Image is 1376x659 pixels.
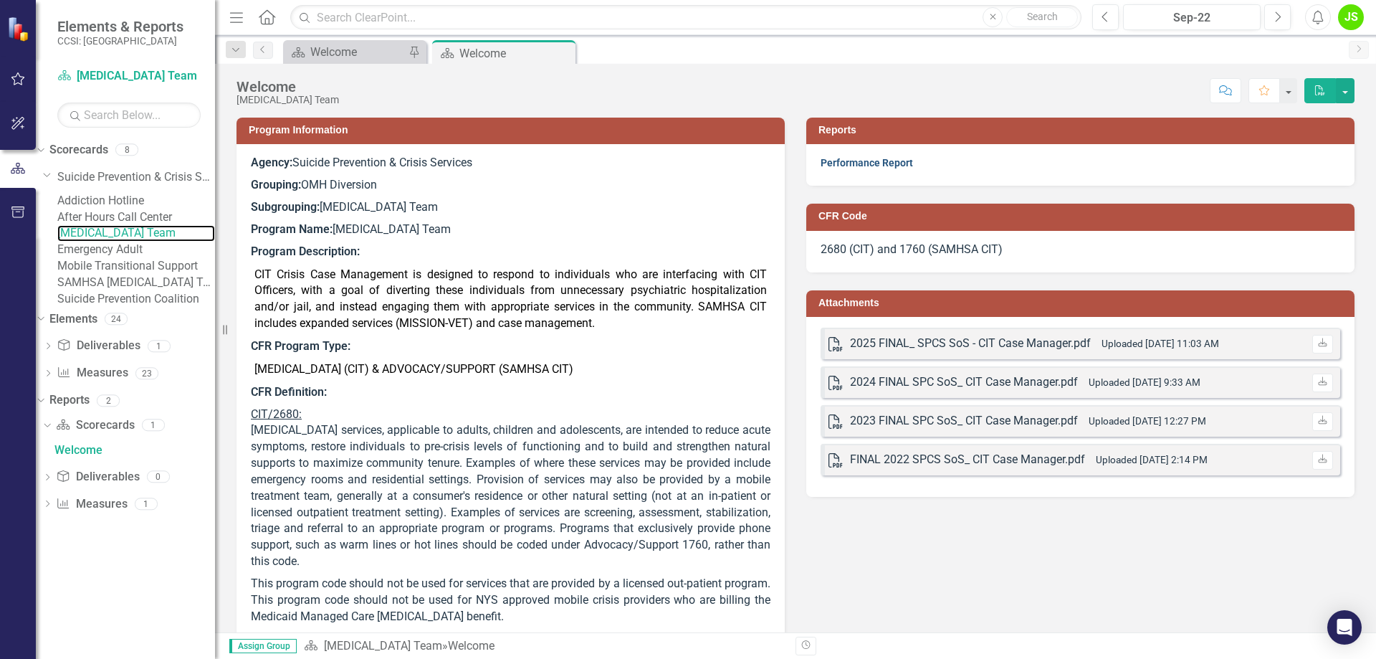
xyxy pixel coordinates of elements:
[142,419,165,432] div: 1
[51,439,215,462] a: Welcome
[54,444,215,457] div: Welcome
[251,245,360,258] strong: Program Description:
[57,18,183,35] span: Elements & Reports
[7,16,32,41] img: ClearPoint Strategy
[310,43,405,61] div: Welcome
[448,639,494,653] div: Welcome
[818,298,1347,308] h3: Attachments
[1128,9,1256,27] div: Sep-22
[56,496,127,513] a: Measures
[251,174,770,196] p: OMH Diversion
[57,169,215,186] a: Suicide Prevention & Crisis Services
[57,291,215,308] a: Suicide Prevention Coalition
[49,142,108,158] a: Scorecards
[850,413,1078,430] div: 2023 FINAL SPC SoS_ CIT Case Manager.pdf
[251,219,770,241] p: [MEDICAL_DATA] Team
[1102,338,1219,349] small: Uploaded [DATE] 11:03 AM
[236,95,339,105] div: [MEDICAL_DATA] Team
[251,178,301,191] strong: Grouping:
[57,193,215,209] a: Addiction Hotline
[821,242,1003,256] span: 2680 (CIT) and 1760 (SAMHSA CIT)
[105,313,128,325] div: 24
[147,471,170,483] div: 0
[1089,415,1206,427] small: Uploaded [DATE] 12:27 PM
[57,68,201,85] a: [MEDICAL_DATA] Team
[304,638,785,655] div: »
[251,200,320,214] strong: Subgrouping:
[49,392,90,409] a: Reports
[290,5,1081,30] input: Search ClearPoint...
[135,367,158,379] div: 23
[818,211,1347,222] h3: CFR Code
[57,103,201,128] input: Search Below...
[1027,11,1058,22] span: Search
[148,340,171,352] div: 1
[850,336,1091,352] div: 2025 FINAL_ SPCS SoS - CIT Case Manager.pdf
[57,258,215,275] a: Mobile Transitional Support
[236,79,339,95] div: Welcome
[251,196,770,219] p: [MEDICAL_DATA] Team
[251,263,770,336] td: CIT Crisis Case Management is designed to respond to individuals who are interfacing with CIT Off...
[251,155,770,174] p: Suicide Prevention & Crisis Services
[251,573,770,628] p: This program code should not be used for services that are provided by a licensed out-patient pro...
[57,275,215,291] a: SAMHSA [MEDICAL_DATA] Team
[57,225,215,242] a: [MEDICAL_DATA] Team
[850,374,1078,391] div: 2024 FINAL SPC SoS_ CIT Case Manager.pdf
[1327,610,1362,645] div: Open Intercom Messenger
[818,125,1347,136] h3: Reports
[251,407,302,421] u: CIT/2680:
[251,222,333,236] strong: Program Name:
[57,35,183,47] small: CCSI: [GEOGRAPHIC_DATA]
[251,156,292,169] strong: Agency:
[1089,376,1200,388] small: Uploaded [DATE] 9:33 AM
[49,311,97,328] a: Elements
[135,498,158,510] div: 1
[251,358,770,381] td: [MEDICAL_DATA] (CIT) & ADVOCACY/SUPPORT (SAMHSA CIT)
[324,639,442,653] a: [MEDICAL_DATA] Team
[287,43,405,61] a: Welcome
[459,44,572,62] div: Welcome
[57,209,215,226] a: After Hours Call Center
[1123,4,1261,30] button: Sep-22
[251,423,770,568] span: [MEDICAL_DATA] services, applicable to adults, children and adolescents, are intended to reduce a...
[1338,4,1364,30] button: JS
[251,339,350,353] strong: CFR Program Type:
[249,125,778,136] h3: Program Information
[1006,7,1078,27] button: Search
[1096,454,1208,465] small: Uploaded [DATE] 2:14 PM
[97,394,120,407] div: 2
[821,157,913,169] a: Performance Report
[850,452,1085,468] div: FINAL 2022 SPCS SoS_ CIT Case Manager.pdf
[251,385,327,399] strong: CFR Definition:
[57,242,215,258] a: Emergency Adult
[56,469,139,485] a: Deliverables
[229,639,297,653] span: Assign Group
[115,144,138,156] div: 8
[57,338,140,354] a: Deliverables
[251,631,348,645] u: SAMHSA CIT/1760
[56,417,134,434] a: Scorecards
[57,365,128,381] a: Measures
